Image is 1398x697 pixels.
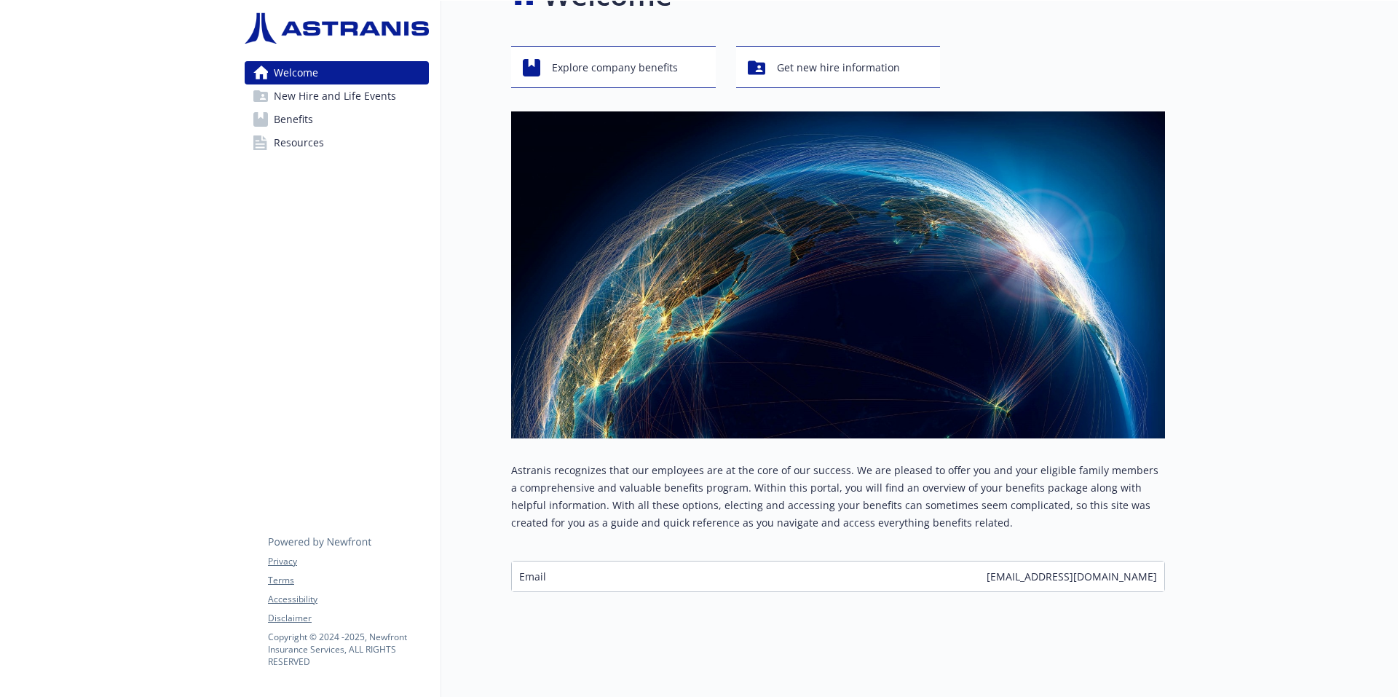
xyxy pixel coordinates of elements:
span: New Hire and Life Events [274,84,396,108]
span: Welcome [274,61,318,84]
a: Benefits [245,108,429,131]
span: Explore company benefits [552,54,678,82]
span: Resources [274,131,324,154]
a: Disclaimer [268,612,428,625]
span: Email [519,569,546,584]
span: Benefits [274,108,313,131]
a: Privacy [268,555,428,568]
p: Astranis recognizes that our employees are at the core of our success. We are pleased to offer yo... [511,462,1165,532]
span: Get new hire information [777,54,900,82]
button: Explore company benefits [511,46,716,88]
p: Copyright © 2024 - 2025 , Newfront Insurance Services, ALL RIGHTS RESERVED [268,631,428,668]
img: overview page banner [511,111,1165,438]
a: New Hire and Life Events [245,84,429,108]
span: [EMAIL_ADDRESS][DOMAIN_NAME] [987,569,1157,584]
a: Resources [245,131,429,154]
a: Accessibility [268,593,428,606]
button: Get new hire information [736,46,941,88]
a: Welcome [245,61,429,84]
a: Terms [268,574,428,587]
